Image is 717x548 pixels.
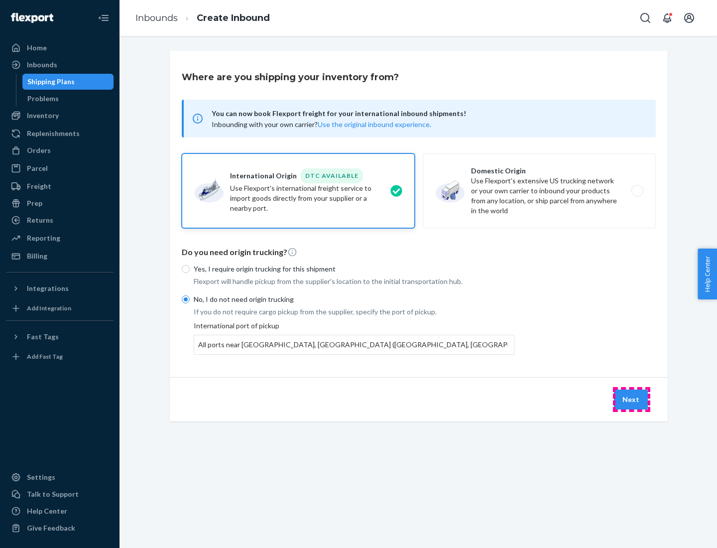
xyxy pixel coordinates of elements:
[194,321,514,355] div: International port of pickup
[679,8,699,28] button: Open account menu
[6,142,114,158] a: Orders
[27,332,59,342] div: Fast Tags
[635,8,655,28] button: Open Search Box
[197,12,270,23] a: Create Inbound
[318,120,431,130] button: Use the original inbound experience.
[27,111,59,121] div: Inventory
[22,91,114,107] a: Problems
[6,349,114,365] a: Add Fast Tag
[6,212,114,228] a: Returns
[27,251,47,261] div: Billing
[27,198,42,208] div: Prep
[614,390,648,410] button: Next
[27,283,69,293] div: Integrations
[27,129,80,138] div: Replenishments
[194,294,514,304] p: No, I do not need origin trucking
[6,280,114,296] button: Integrations
[6,486,114,502] a: Talk to Support
[27,60,57,70] div: Inbounds
[11,13,53,23] img: Flexport logo
[27,352,63,361] div: Add Fast Tag
[135,12,178,23] a: Inbounds
[6,57,114,73] a: Inbounds
[22,74,114,90] a: Shipping Plans
[27,77,75,87] div: Shipping Plans
[27,523,75,533] div: Give Feedback
[194,264,514,274] p: Yes, I require origin trucking for this shipment
[27,94,59,104] div: Problems
[6,520,114,536] button: Give Feedback
[27,215,53,225] div: Returns
[27,472,55,482] div: Settings
[6,329,114,345] button: Fast Tags
[6,230,114,246] a: Reporting
[6,469,114,485] a: Settings
[194,307,514,317] p: If you do not require cargo pickup from the supplier, specify the port of pickup.
[212,108,644,120] span: You can now book Flexport freight for your international inbound shipments!
[182,247,656,258] p: Do you need origin trucking?
[182,295,190,303] input: No, I do not need origin trucking
[6,126,114,141] a: Replenishments
[27,233,60,243] div: Reporting
[27,43,47,53] div: Home
[27,489,79,499] div: Talk to Support
[6,195,114,211] a: Prep
[27,181,51,191] div: Freight
[27,145,51,155] div: Orders
[182,265,190,273] input: Yes, I require origin trucking for this shipment
[6,503,114,519] a: Help Center
[27,304,71,312] div: Add Integration
[6,160,114,176] a: Parcel
[6,248,114,264] a: Billing
[6,300,114,316] a: Add Integration
[27,163,48,173] div: Parcel
[6,178,114,194] a: Freight
[194,276,514,286] p: Flexport will handle pickup from the supplier's location to the initial transportation hub.
[212,120,431,129] span: Inbounding with your own carrier?
[94,8,114,28] button: Close Navigation
[27,506,67,516] div: Help Center
[657,8,677,28] button: Open notifications
[182,71,399,84] h3: Where are you shipping your inventory from?
[6,40,114,56] a: Home
[6,108,114,124] a: Inventory
[127,3,278,33] ol: breadcrumbs
[698,249,717,299] button: Help Center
